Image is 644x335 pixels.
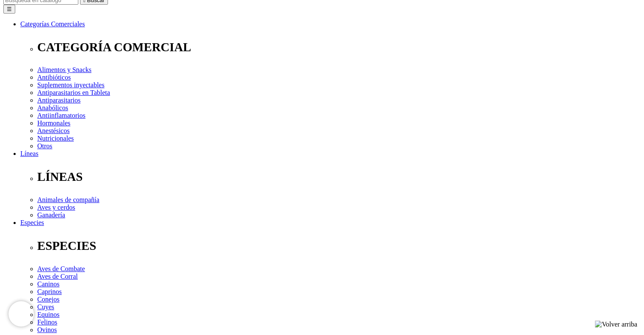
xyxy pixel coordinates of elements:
a: Equinos [37,311,59,318]
a: Categorías Comerciales [20,20,85,28]
a: Suplementos inyectables [37,81,105,89]
a: Felinos [37,318,57,326]
a: Líneas [20,150,39,157]
a: Antibióticos [37,74,71,81]
a: Cuyes [37,303,54,310]
a: Alimentos y Snacks [37,66,91,73]
a: Animales de compañía [37,196,100,203]
p: LÍNEAS [37,170,641,184]
a: Anestésicos [37,127,69,134]
a: Otros [37,142,53,150]
a: Especies [20,219,44,226]
a: Caprinos [37,288,62,295]
a: Hormonales [37,119,70,127]
a: Antiinflamatorios [37,112,86,119]
a: Anabólicos [37,104,68,111]
a: Conejos [37,296,59,303]
iframe: Brevo live chat [8,301,34,327]
a: Aves y cerdos [37,204,75,211]
a: Antiparasitarios en Tableta [37,89,110,96]
a: Caninos [37,280,59,288]
p: CATEGORÍA COMERCIAL [37,40,641,54]
a: Ganadería [37,211,65,219]
p: ESPECIES [37,239,641,253]
a: Nutricionales [37,135,74,142]
a: Antiparasitarios [37,97,80,104]
button: ☰ [3,5,15,14]
a: Aves de Combate [37,265,85,272]
a: Aves de Corral [37,273,78,280]
img: Volver arriba [595,321,637,328]
a: Ovinos [37,326,57,333]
